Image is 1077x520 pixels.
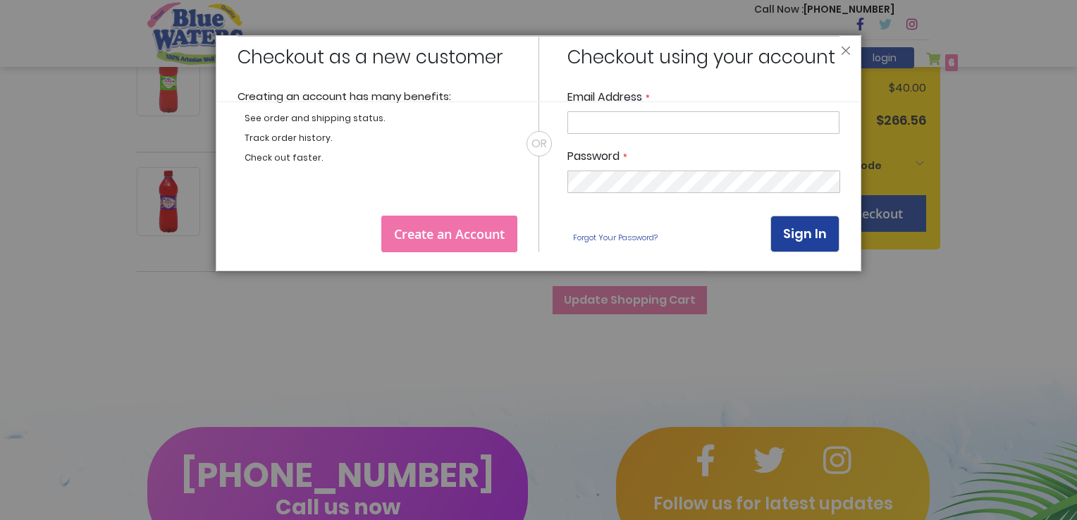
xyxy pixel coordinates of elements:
[394,225,505,242] span: Create an Account
[567,227,663,248] a: Forgot Your Password?
[770,216,839,252] button: Sign In
[245,151,517,164] li: Check out faster.
[567,148,620,164] span: Password
[381,216,517,252] a: Create an Account
[245,132,517,144] li: Track order history.
[783,225,827,242] span: Sign In
[245,112,517,125] li: See order and shipping status.
[573,232,658,244] span: Forgot Your Password?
